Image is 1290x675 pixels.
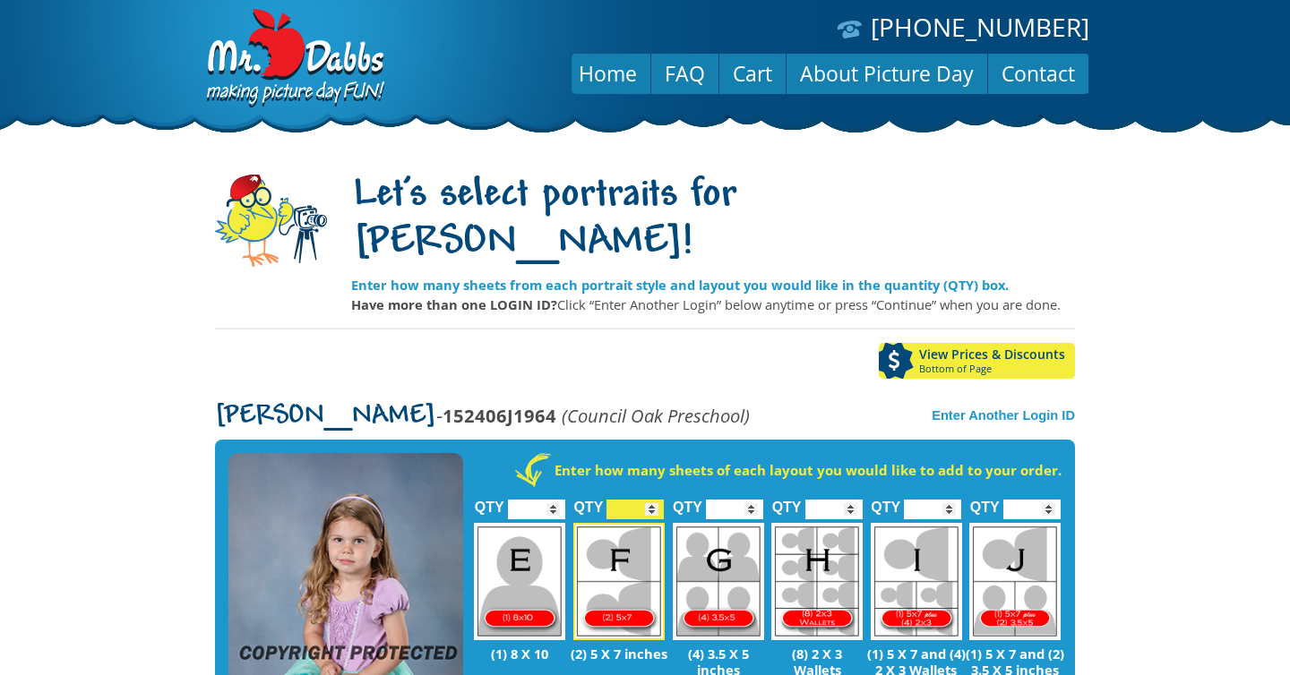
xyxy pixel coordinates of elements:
[988,52,1088,95] a: Contact
[562,403,750,428] em: (Council Oak Preschool)
[772,480,802,524] label: QTY
[969,523,1061,640] img: J
[351,295,1075,314] p: Click “Enter Another Login” below anytime or press “Continue” when you are done.
[351,173,1075,268] h1: Let's select portraits for [PERSON_NAME]!
[771,523,863,640] img: H
[871,10,1089,44] a: [PHONE_NUMBER]
[475,480,504,524] label: QTY
[555,461,1062,479] strong: Enter how many sheets of each layout you would like to add to your order.
[215,175,327,267] img: camera-mascot
[879,343,1075,379] a: View Prices & DiscountsBottom of Page
[565,52,650,95] a: Home
[201,9,387,109] img: Dabbs Company
[673,480,702,524] label: QTY
[919,363,1075,374] span: Bottom of Page
[573,523,665,640] img: F
[470,645,570,662] p: (1) 8 X 10
[871,480,900,524] label: QTY
[443,403,556,428] strong: 152406J1964
[673,523,764,640] img: G
[573,480,603,524] label: QTY
[719,52,786,95] a: Cart
[970,480,1000,524] label: QTY
[651,52,718,95] a: FAQ
[215,406,750,426] p: -
[474,523,565,640] img: E
[871,523,962,640] img: I
[932,408,1075,423] a: Enter Another Login ID
[787,52,987,95] a: About Picture Day
[570,645,669,662] p: (2) 5 X 7 inches
[215,402,436,431] span: [PERSON_NAME]
[351,295,557,313] strong: Have more than one LOGIN ID?
[351,276,1009,294] strong: Enter how many sheets from each portrait style and layout you would like in the quantity (QTY) box.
